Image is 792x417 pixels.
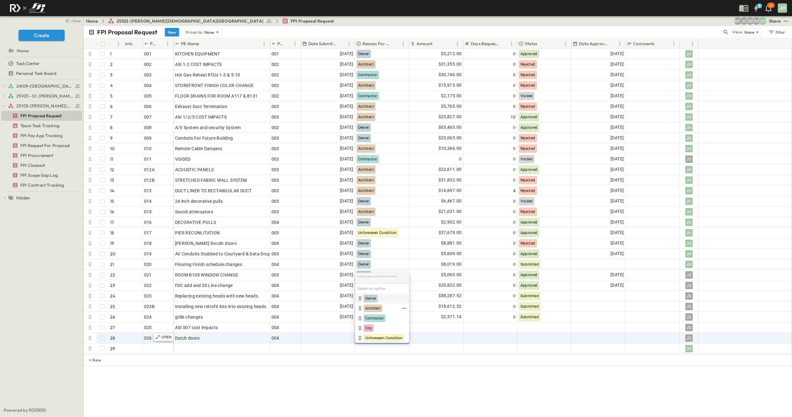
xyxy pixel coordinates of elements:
[272,93,279,99] span: 002
[175,177,247,183] span: STRETCHED FABRIC WALL SYSTEM
[340,50,353,57] span: [DATE]
[144,82,152,89] span: 004
[610,134,624,141] span: [DATE]
[144,51,152,57] span: 001
[1,161,81,170] a: FPI Closeout
[465,71,516,79] div: 0
[610,145,624,152] span: [DATE]
[471,41,500,47] p: Days Requested
[685,61,693,68] div: JH
[610,82,624,89] span: [DATE]
[759,17,766,25] div: Jose Hurtado (jhurtado@fpibuilders.com)
[340,145,353,152] span: [DATE]
[682,40,689,47] button: Sort
[439,145,462,152] span: $10,366.00
[365,336,402,341] span: Unforeseen Condition
[465,207,516,216] div: 0
[115,40,122,47] button: Menu
[144,146,152,152] span: 010
[144,198,152,204] span: 014
[670,40,678,47] button: Menu
[1,111,82,121] div: FPI Proposal Requesttest
[685,145,693,152] div: JH
[685,124,693,131] div: JH
[175,93,258,99] span: FLOOR DRAINS FOR ROOM A117 & B131
[520,210,535,214] span: Rejected
[610,124,624,131] span: [DATE]
[175,156,191,162] span: VOIDED
[340,176,353,184] span: [DATE]
[308,41,337,47] p: Date Submitted
[656,40,662,47] button: Sort
[204,29,214,35] p: None
[610,71,624,78] span: [DATE]
[277,41,283,47] p: PCO #
[20,162,45,168] span: FPI Closeout
[340,219,353,226] span: [DATE]
[7,2,48,15] img: c8d7d1ed905e502e8f77bf7063faec64e13b34fdb1f2bdd94b0e311fc34f8000.png
[685,219,693,226] div: JH
[291,40,299,47] button: Menu
[110,114,112,120] p: 7
[434,40,440,47] button: Sort
[272,72,279,78] span: 002
[685,134,693,142] div: JH
[175,167,214,173] span: ACOUSTIC PANELS
[439,61,462,68] span: $31,355.00
[358,104,374,109] span: Architect
[16,93,73,99] span: 25103 - St. [PERSON_NAME] Phase 2
[753,17,760,25] div: Regina Barnett (rbarnett@fpibuilders.com)
[441,219,462,226] span: $2,902.00
[1,131,81,140] a: FPI Pay App Tracking
[520,146,535,151] span: Rejected
[340,71,353,78] span: [DATE]
[633,41,654,47] p: Comments
[520,189,535,193] span: Rejected
[272,135,279,141] span: 003
[465,144,516,153] div: 0
[685,82,693,89] div: JH
[272,209,279,215] span: 003
[272,198,279,204] span: 003
[439,166,462,173] span: $22,611.00
[356,305,400,312] div: Architect
[175,72,240,78] span: Hot Gas Reheat RTUs 1-3 & 5-10
[144,114,152,120] span: 007
[610,166,624,173] span: [DATE]
[520,104,535,109] span: Rejected
[110,51,112,57] p: 1
[110,93,113,99] p: 5
[16,60,40,67] span: Task Center
[768,29,786,36] div: Filter
[340,198,353,205] span: [DATE]
[465,176,516,185] div: 0
[740,17,748,25] div: Jesse Sullivan (jsullivan@fpibuilders.com)
[175,135,233,141] span: Conduits For Future Building
[110,209,114,215] p: 16
[685,208,693,215] div: JH
[750,2,762,14] button: 9
[358,52,369,56] span: Owner
[1,91,82,101] div: 25103 - St. [PERSON_NAME] Phase 2test
[272,167,279,173] span: 003
[454,40,461,47] button: Menu
[766,28,787,37] button: Filter
[144,103,152,110] span: 006
[508,40,515,47] button: Menu
[769,3,773,8] p: 30
[356,324,408,332] div: City
[144,72,152,78] span: 003
[144,188,152,194] span: 013
[272,124,279,131] span: 002
[1,121,82,131] div: Team Task Trackingtest
[175,124,241,131] span: A/V System and security System
[501,40,508,47] button: Sort
[110,135,113,141] p: 9
[439,124,462,131] span: $63,463.00
[520,157,533,161] span: Voided
[610,61,624,68] span: [DATE]
[144,124,152,131] span: 008
[777,3,788,13] button: JH
[175,103,228,110] span: Exhaust Duct Termination
[610,198,624,205] span: [DATE]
